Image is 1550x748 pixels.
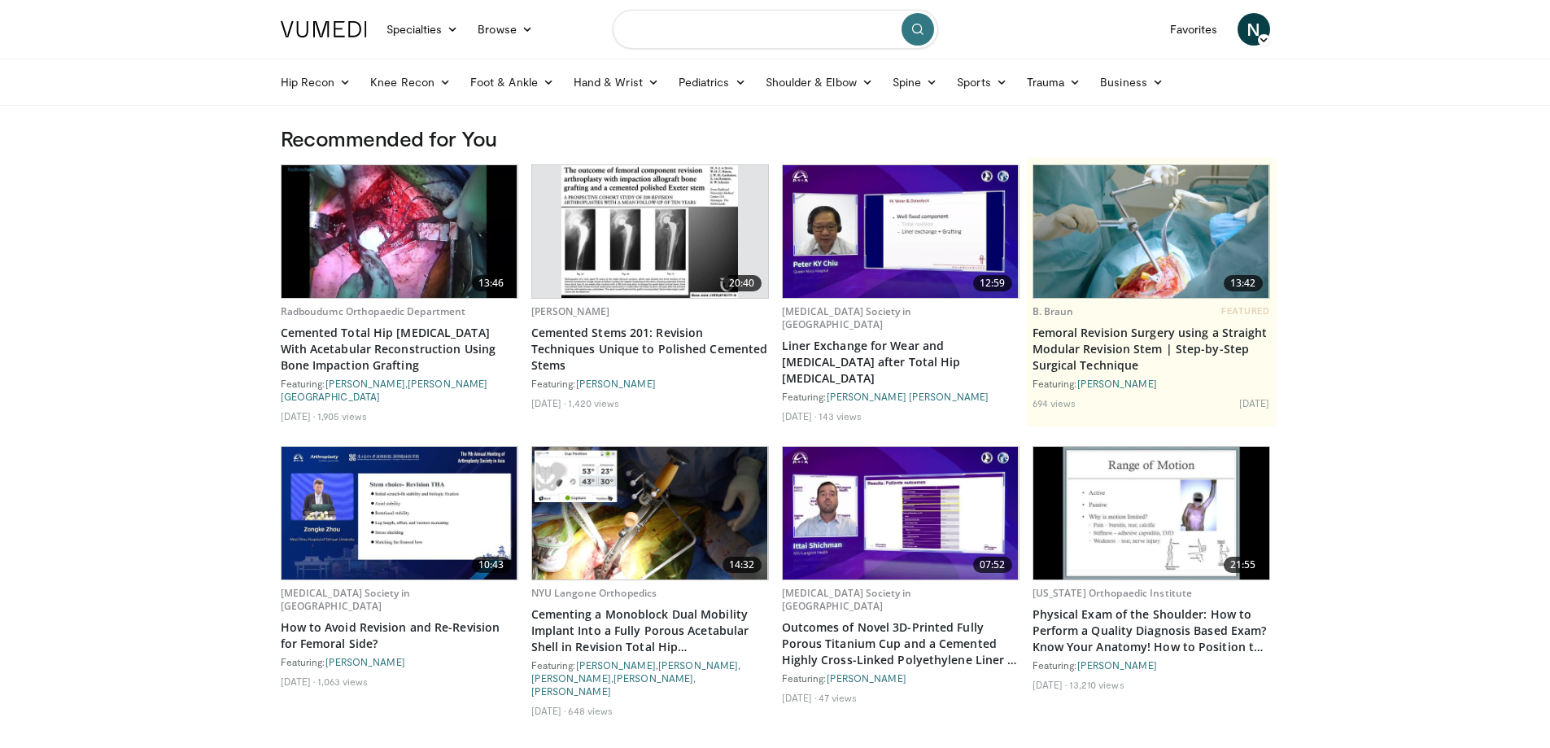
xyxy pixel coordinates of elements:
li: 1,905 views [317,409,367,422]
a: [PERSON_NAME] [325,656,405,667]
a: Sports [947,66,1017,98]
span: 12:59 [973,275,1012,291]
a: Liner Exchange for Wear and [MEDICAL_DATA] after Total Hip [MEDICAL_DATA] [782,338,1020,387]
a: Foot & Ankle [461,66,564,98]
span: 21:55 [1224,557,1263,573]
a: Business [1090,66,1173,98]
li: 694 views [1033,396,1076,409]
a: Hip Recon [271,66,361,98]
a: Trauma [1017,66,1091,98]
a: How to Avoid Revision and Re-Revision for Femoral Side? [281,619,518,652]
span: FEATURED [1221,305,1269,317]
a: Cemented Stems 201: Revision Techniques Unique to Polished Cemented Stems [531,325,769,374]
img: 9aaa0d0b-cf3a-41c4-bf21-a8c00d2f4982.620x360_q85_upscale.jpg [561,165,739,298]
a: [PERSON_NAME][GEOGRAPHIC_DATA] [281,378,488,402]
span: 13:46 [472,275,511,291]
img: 4275ad52-8fa6-4779-9598-00e5d5b95857.620x360_q85_upscale.jpg [1033,165,1269,298]
li: [DATE] [281,409,316,422]
img: 8d04ed14-87f7-4165-bcab-f31401caf0f4.620x360_q85_upscale.jpg [282,447,517,580]
a: Favorites [1160,13,1228,46]
img: ec663772-d786-4d44-ad01-f90553f64265.620x360_q85_upscale.jpg [1033,447,1269,580]
div: Featuring: [1033,377,1270,390]
li: 13,210 views [1069,678,1124,691]
a: 20:40 [532,165,768,298]
span: 14:32 [723,557,762,573]
a: N [1238,13,1270,46]
img: 33561d16-be2e-4bad-a7d7-f19292869189.620x360_q85_upscale.jpg [282,165,517,298]
div: Featuring: [782,671,1020,685]
img: 75604508-e425-490d-9dc0-880e15619563.jpg.620x360_q85_upscale.jpg [532,447,768,580]
div: Featuring: [782,390,1020,403]
h3: Recommended for You [281,125,1270,151]
a: Cementing a Monoblock Dual Mobility Implant Into a Fully Porous Acetabular Shell in Revision Tota... [531,606,769,655]
li: 1,420 views [568,396,619,409]
li: [DATE] [1033,678,1068,691]
a: Pediatrics [669,66,756,98]
a: Femoral Revision Surgery using a Straight Modular Revision Stem | Step-by-Step Surgical Technique [1033,325,1270,374]
div: Featuring: [1033,658,1270,671]
div: Featuring: , [281,377,518,403]
a: [US_STATE] Orthopaedic Institute [1033,586,1193,600]
a: B. Braun [1033,304,1074,318]
span: 13:42 [1224,275,1263,291]
a: Browse [468,13,543,46]
a: 14:32 [532,447,768,580]
a: [PERSON_NAME] [576,659,656,671]
span: 20:40 [723,275,762,291]
a: Outcomes of Novel 3D-Printed Fully Porous Titanium Cup and a Cemented Highly Cross-Linked Polyeth... [782,619,1020,668]
a: 12:59 [783,165,1019,298]
a: Hand & Wrist [564,66,669,98]
a: [PERSON_NAME] [658,659,738,671]
li: [DATE] [531,704,566,717]
li: 648 views [568,704,613,717]
a: Physical Exam of the Shoulder: How to Perform a Quality Diagnosis Based Exam? Know Your Anatomy! ... [1033,606,1270,655]
li: 143 views [819,409,862,422]
li: [DATE] [531,396,566,409]
a: Spine [883,66,947,98]
a: [PERSON_NAME] [531,304,610,318]
a: Specialties [377,13,469,46]
a: [PERSON_NAME] [531,685,611,697]
a: [PERSON_NAME] [PERSON_NAME] [827,391,989,402]
a: NYU Langone Orthopedics [531,586,657,600]
a: Shoulder & Elbow [756,66,883,98]
div: Featuring: [531,377,769,390]
a: [PERSON_NAME] [1077,378,1157,389]
input: Search topics, interventions [613,10,938,49]
a: Radboudumc Orthopaedic Department [281,304,466,318]
a: [PERSON_NAME] [576,378,656,389]
span: 07:52 [973,557,1012,573]
a: [PERSON_NAME] [325,378,405,389]
li: [DATE] [1239,396,1270,409]
a: [PERSON_NAME] [613,672,693,684]
li: [DATE] [782,691,817,704]
li: [DATE] [782,409,817,422]
a: [PERSON_NAME] [531,672,611,684]
div: Featuring: [281,655,518,668]
a: [MEDICAL_DATA] Society in [GEOGRAPHIC_DATA] [782,586,912,613]
img: 7d123ac1-50fa-4f54-8187-c46173f11986.620x360_q85_upscale.jpg [783,447,1019,580]
div: Featuring: , , , , [531,658,769,698]
span: 10:43 [472,557,511,573]
a: 21:55 [1033,447,1269,580]
li: [DATE] [281,675,316,688]
a: Cemented Total Hip [MEDICAL_DATA] With Acetabular Reconstruction Using Bone Impaction Grafting [281,325,518,374]
a: 13:46 [282,165,517,298]
a: 10:43 [282,447,517,580]
a: Knee Recon [360,66,461,98]
li: 1,063 views [317,675,368,688]
img: 03752976-83ec-4a0f-a352-fa6de7f36c98.620x360_q85_upscale.jpg [783,165,1019,298]
a: [MEDICAL_DATA] Society in [GEOGRAPHIC_DATA] [782,304,912,331]
a: [PERSON_NAME] [1077,659,1157,671]
li: 47 views [819,691,857,704]
a: 13:42 [1033,165,1269,298]
a: [MEDICAL_DATA] Society in [GEOGRAPHIC_DATA] [281,586,411,613]
img: VuMedi Logo [281,21,367,37]
a: [PERSON_NAME] [827,672,906,684]
a: 07:52 [783,447,1019,580]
